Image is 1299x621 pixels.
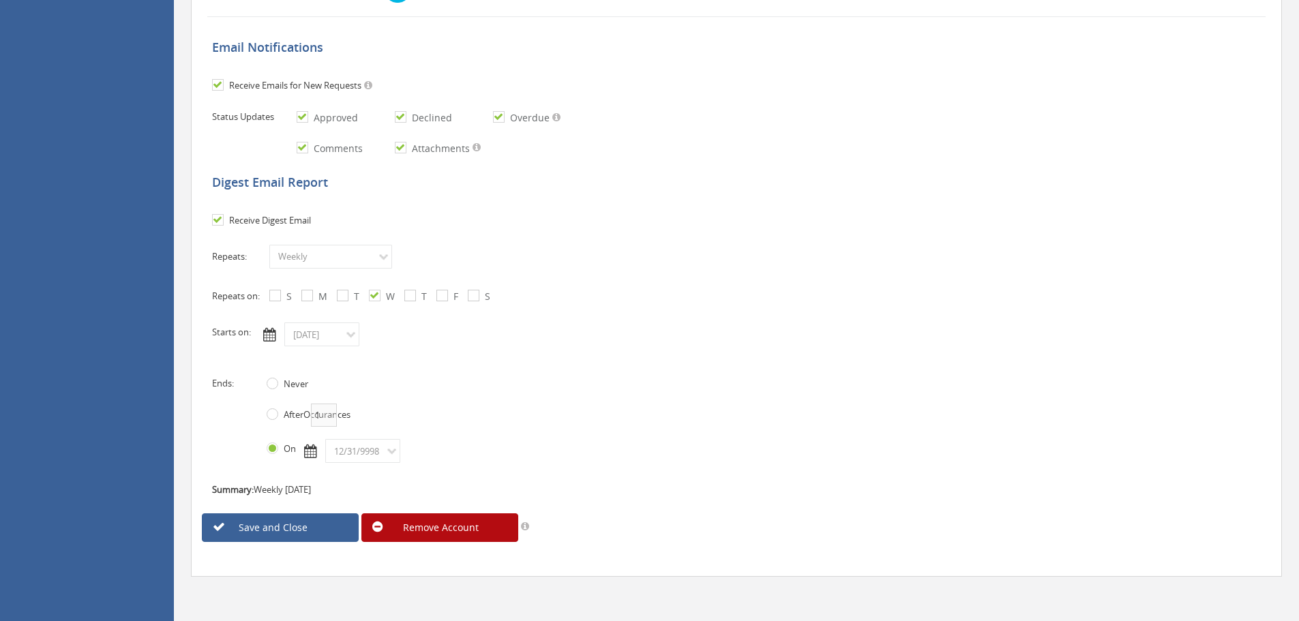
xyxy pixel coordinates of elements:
[212,41,1268,55] h5: Email Notifications
[212,176,1268,190] h5: Digest Email Report
[383,290,395,303] label: W
[212,483,1268,496] p: Weekly [DATE]
[315,290,327,303] label: M
[311,404,337,427] input: AfterOccurances
[280,442,296,456] label: On
[283,290,292,303] label: S
[408,142,470,155] label: Attachments
[350,290,359,303] label: T
[481,290,490,303] label: S
[202,513,359,542] a: Save and Close
[226,79,361,93] label: Receive Emails for New Requests
[310,111,358,125] label: Approved
[310,142,363,155] label: Comments
[280,378,308,391] label: Never
[418,290,427,303] label: T
[408,111,452,125] label: Declined
[212,250,267,263] label: Repeats:
[280,408,350,422] label: After Occurances
[212,290,267,303] label: Repeats on:
[507,111,550,125] label: Overdue
[226,214,311,228] label: Receive Digest Email
[212,326,251,339] label: Starts on:
[361,513,518,542] a: Remove Account
[450,290,458,303] label: F
[212,377,267,390] label: Ends:
[212,483,254,496] strong: Summary:
[212,110,294,123] label: Status Updates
